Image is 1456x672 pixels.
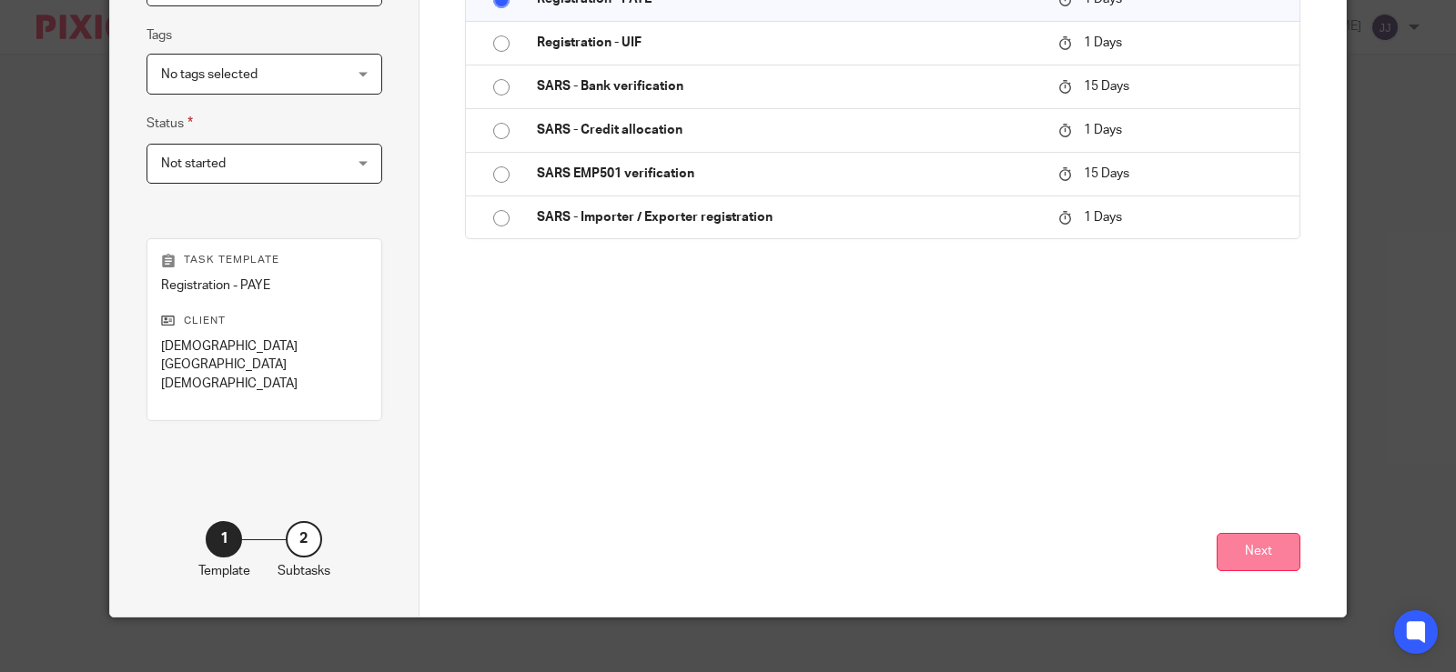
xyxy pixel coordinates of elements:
p: Template [198,562,250,580]
p: SARS - Importer / Exporter registration [537,208,1041,226]
p: SARS - Credit allocation [537,121,1041,139]
div: 2 [286,521,322,557]
p: Subtasks [278,562,330,580]
span: 15 Days [1084,167,1129,180]
p: Task template [161,253,368,267]
span: 1 Days [1084,211,1122,224]
label: Status [147,113,193,134]
p: Registration - PAYE [161,276,368,295]
span: 1 Days [1084,124,1122,136]
p: Registration - UIF [537,34,1041,52]
p: [DEMOGRAPHIC_DATA][GEOGRAPHIC_DATA][DEMOGRAPHIC_DATA] [161,337,368,393]
span: Not started [161,157,226,170]
label: Tags [147,26,172,45]
p: Client [161,314,368,328]
span: 15 Days [1084,80,1129,93]
p: SARS EMP501 verification [537,165,1041,183]
div: 1 [206,521,242,557]
p: SARS - Bank verification [537,77,1041,95]
span: 1 Days [1084,36,1122,49]
span: No tags selected [161,68,258,81]
button: Next [1217,533,1300,572]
